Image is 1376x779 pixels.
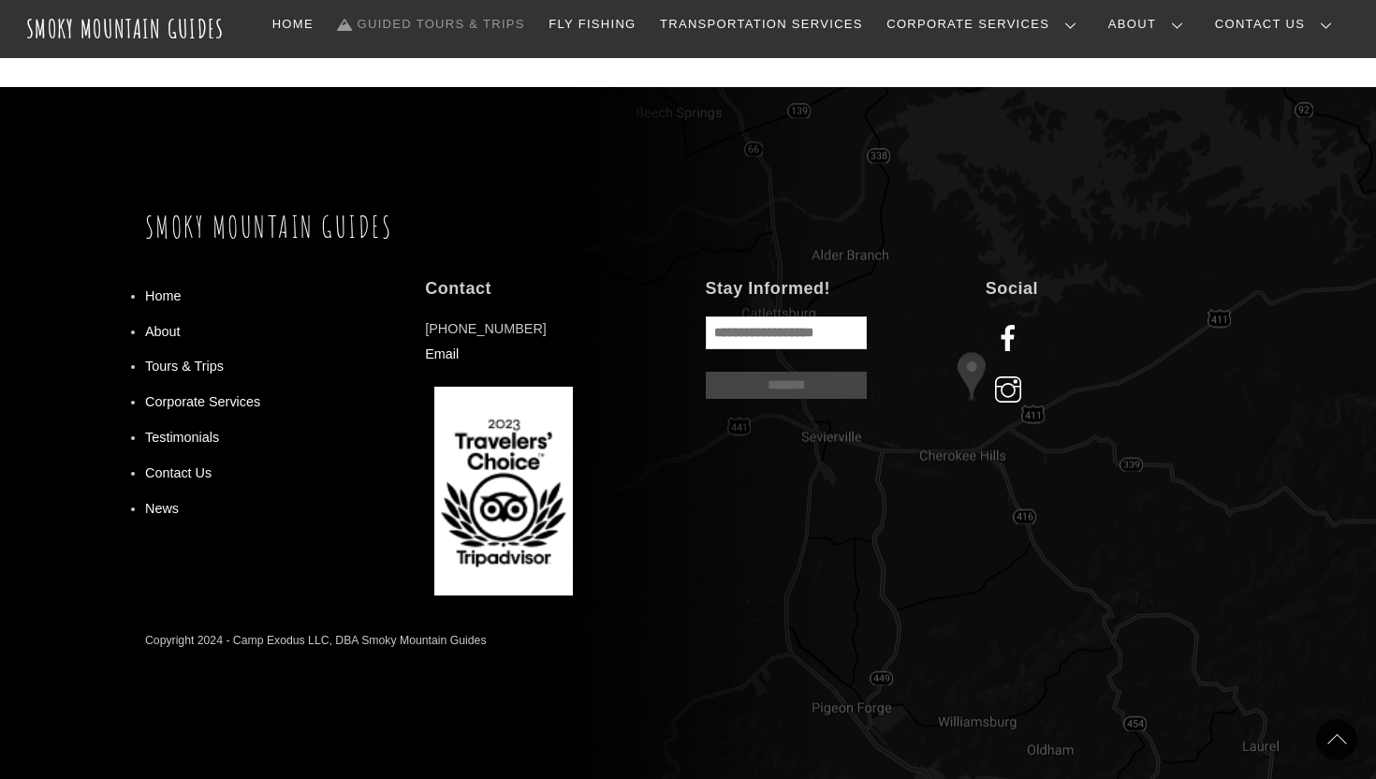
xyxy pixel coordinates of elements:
[26,13,225,44] a: Smoky Mountain Guides
[425,316,670,366] p: [PHONE_NUMBER]
[145,209,392,245] a: Smoky Mountain Guides
[330,5,533,44] a: Guided Tours & Trips
[1101,5,1198,44] a: About
[145,324,181,339] a: About
[145,630,487,651] div: Copyright 2024 - Camp Exodus LLC, DBA Smoky Mountain Guides
[145,430,219,445] a: Testimonials
[879,5,1091,44] a: Corporate Services
[145,465,212,480] a: Contact Us
[706,278,951,300] h4: Stay Informed!
[986,331,1037,345] a: facebook
[425,278,670,300] h4: Contact
[1208,5,1347,44] a: Contact Us
[541,5,643,44] a: Fly Fishing
[145,359,224,374] a: Tours & Trips
[145,501,179,516] a: News
[652,5,870,44] a: Transportation Services
[986,382,1037,397] a: instagram
[986,278,1231,300] h4: Social
[265,5,321,44] a: Home
[425,346,459,361] a: Email
[145,394,260,409] a: Corporate Services
[145,288,181,303] a: Home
